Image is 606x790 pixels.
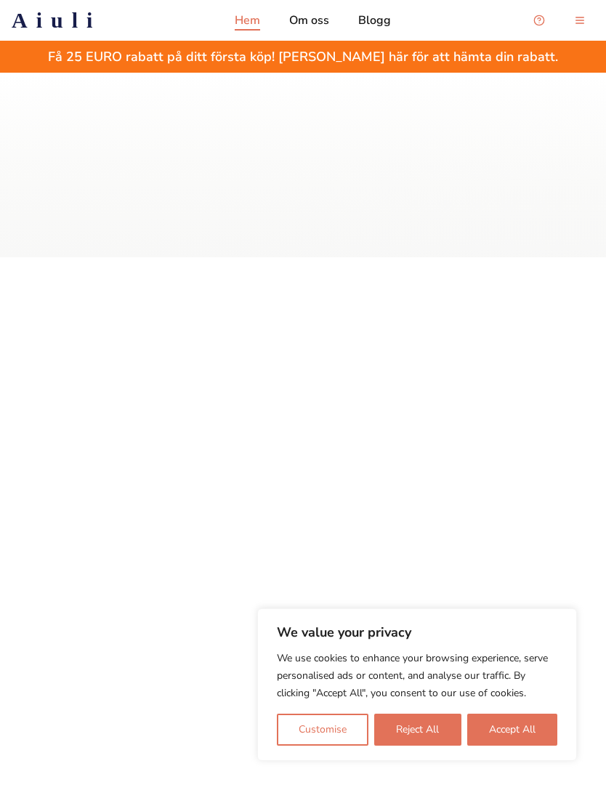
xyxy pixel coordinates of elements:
[289,12,329,29] a: Om oss
[277,714,368,746] button: Customise
[467,714,557,746] button: Accept All
[257,608,577,761] div: We value your privacy
[235,12,260,29] a: Hem
[374,714,461,746] button: Reject All
[358,12,391,29] a: Blogg
[277,650,557,702] p: We use cookies to enhance your browsing experience, serve personalised ads or content, and analys...
[277,624,557,641] p: We value your privacy
[525,6,554,35] button: Open support chat
[565,6,594,35] button: menu-button
[12,7,101,33] a: Aiuli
